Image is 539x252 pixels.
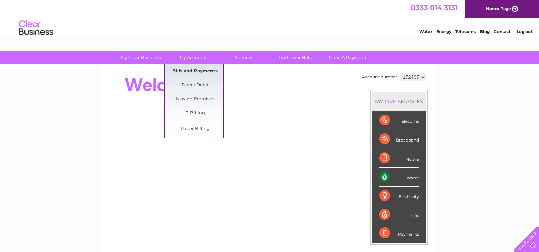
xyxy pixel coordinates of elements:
a: Make A Payment [319,51,375,64]
a: E-Billing [167,106,223,120]
a: 0333 014 3131 [411,3,458,12]
a: Telecoms [455,29,476,34]
a: Energy [436,29,451,34]
a: My Clear Business [113,51,169,64]
a: Moving Premises [167,92,223,106]
div: Mobile [379,149,419,168]
div: Water [379,168,419,187]
a: Log out [517,29,533,34]
a: Direct Debit [167,78,223,92]
div: LIVE [383,98,398,105]
td: Account number [360,71,399,83]
div: Payments [379,224,419,242]
div: Gas [379,205,419,224]
a: Services [216,51,272,64]
a: Contact [494,29,510,34]
a: Blog [480,29,490,34]
a: My Account [164,51,220,64]
a: Water [419,29,432,34]
div: Telecoms [379,111,419,130]
div: Clear Business is a trading name of Verastar Limited (registered in [GEOGRAPHIC_DATA] No. 3667643... [109,4,431,33]
div: Broadband [379,130,419,149]
a: Paper Billing [167,122,223,136]
div: MY SERVICES [372,92,426,111]
a: Bills and Payments [167,64,223,78]
a: Customer Help [268,51,324,64]
img: logo.png [19,18,53,39]
div: Electricity [379,187,419,205]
